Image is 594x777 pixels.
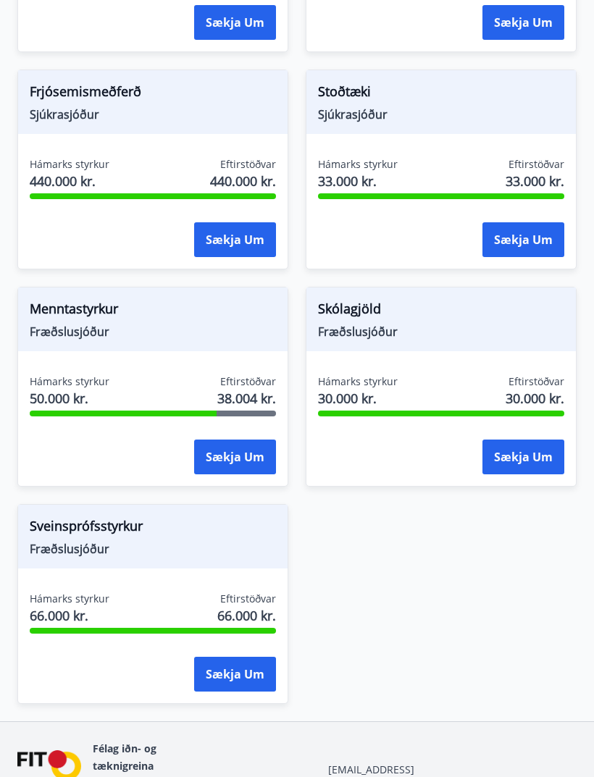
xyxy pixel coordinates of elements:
button: Sækja um [482,222,564,257]
span: 30.000 kr. [506,389,564,408]
span: Fræðslusjóður [318,324,564,340]
button: Sækja um [482,5,564,40]
span: Skólagjöld [318,299,564,324]
span: 33.000 kr. [506,172,564,190]
span: 30.000 kr. [318,389,398,408]
span: Fræðslusjóður [30,324,276,340]
span: 66.000 kr. [30,606,109,625]
span: 33.000 kr. [318,172,398,190]
span: Eftirstöðvar [509,374,564,389]
button: Sækja um [194,657,276,692]
span: 50.000 kr. [30,389,109,408]
span: Sjúkrasjóður [30,106,276,122]
span: Hámarks styrkur [30,374,109,389]
span: Hámarks styrkur [30,592,109,606]
span: Hámarks styrkur [318,374,398,389]
span: Félag iðn- og tæknigreina [93,742,156,773]
span: Hámarks styrkur [318,157,398,172]
button: Sækja um [194,440,276,474]
span: 66.000 kr. [217,606,276,625]
span: Hámarks styrkur [30,157,109,172]
span: Eftirstöðvar [220,157,276,172]
span: Menntastyrkur [30,299,276,324]
span: Sveinsprófsstyrkur [30,516,276,541]
span: 38.004 kr. [217,389,276,408]
span: Eftirstöðvar [220,374,276,389]
span: 440.000 kr. [210,172,276,190]
span: Stoðtæki [318,82,564,106]
button: Sækja um [194,222,276,257]
button: Sækja um [482,440,564,474]
span: Sjúkrasjóður [318,106,564,122]
span: Fræðslusjóður [30,541,276,557]
span: 440.000 kr. [30,172,109,190]
button: Sækja um [194,5,276,40]
span: Eftirstöðvar [220,592,276,606]
span: Eftirstöðvar [509,157,564,172]
span: Frjósemismeðferð [30,82,276,106]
